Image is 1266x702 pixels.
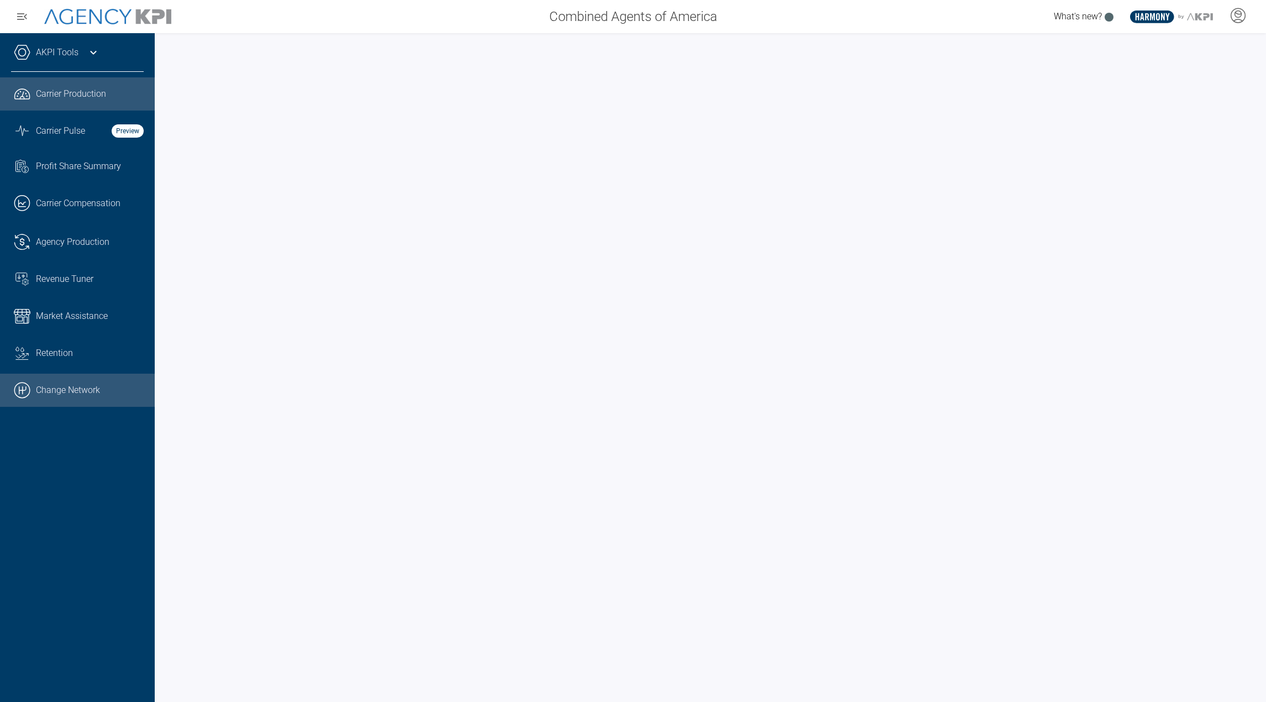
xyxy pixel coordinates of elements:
[36,124,85,138] span: Carrier Pulse
[36,87,106,101] span: Carrier Production
[36,273,93,286] span: Revenue Tuner
[112,124,144,138] strong: Preview
[36,46,78,59] a: AKPI Tools
[36,197,120,210] span: Carrier Compensation
[36,347,144,360] div: Retention
[44,9,171,25] img: AgencyKPI
[36,310,108,323] span: Market Assistance
[1054,11,1102,22] span: What's new?
[36,160,121,173] span: Profit Share Summary
[36,235,109,249] span: Agency Production
[549,7,717,27] span: Combined Agents of America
